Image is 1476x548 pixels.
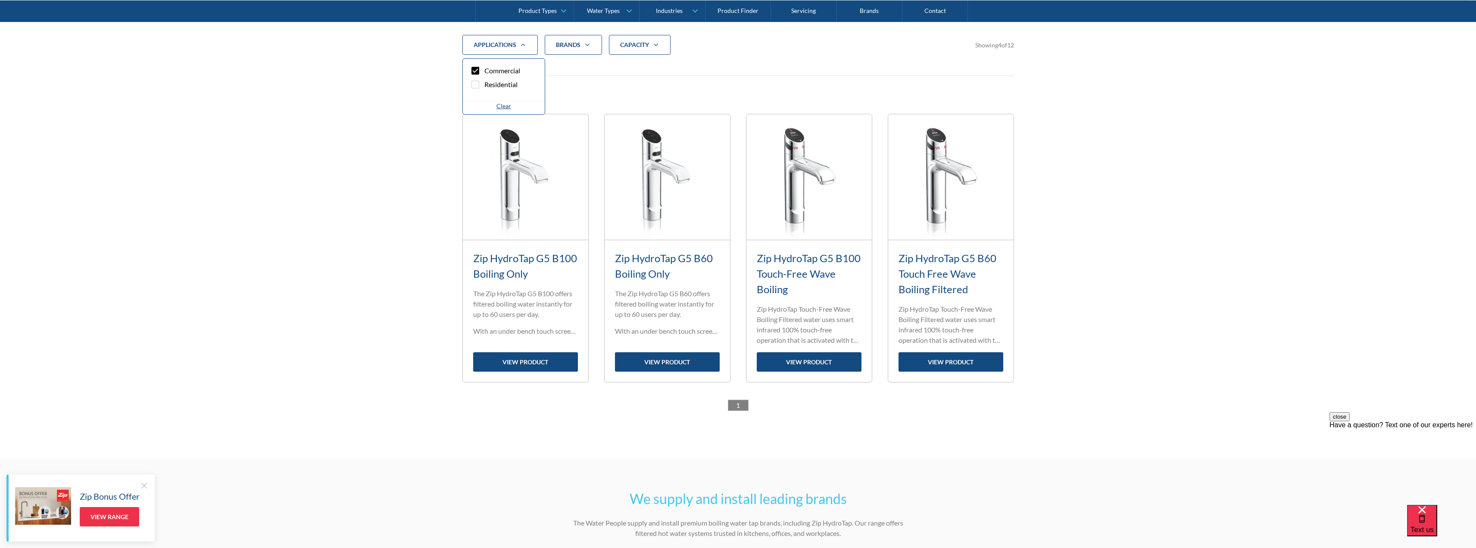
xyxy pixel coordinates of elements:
div: Product Types [518,7,557,14]
div: Brands [556,41,580,49]
a: view product [899,352,1003,372]
p: With an under bench touch screen command centre, it offers optimum technology with 2 boiling wate... [473,326,578,336]
div: List [462,400,1014,411]
p: Zip HydroTap Touch-Free Wave Boiling Filtered water uses smart infrared 100% touch-free operation... [757,304,861,345]
span: 12 [1007,41,1014,49]
div: applications [462,35,538,55]
div: Industries [656,7,683,14]
a: Zip HydroTap G5 B60 Boiling Only [615,252,713,280]
a: Zip HydroTap G5 B100 Boiling Only [473,252,577,280]
a: Zip HydroTap G5 B100 Touch-Free Wave Boiling [757,252,861,295]
a: view product [473,352,578,372]
a: view product [757,352,861,372]
span: Commercial [484,66,520,76]
a: View Range [80,507,139,526]
h2: We supply and install leading brands [570,489,906,509]
img: Zip HydroTap G5 B100 Touch-Free Wave Boiling [746,114,872,240]
form: Filter 5 [462,35,1014,69]
div: CAPACITY [609,35,671,55]
div: Brands [545,35,602,55]
div: Showing of [975,41,1014,50]
strong: CAPACITY [620,41,649,48]
p: The Zip HydroTap G5 B60 offers filtered boiling water instantly for up to 60 users per day. [615,288,720,319]
nav: applications [462,58,545,115]
a: Zip HydroTap G5 B60 Touch Free Wave Boiling Filtered [899,252,996,295]
img: Zip Bonus Offer [15,487,71,525]
div: Water Types [587,7,620,14]
img: Zip HydroTap G5 B60 Boiling Only [605,114,730,240]
h5: Zip Bonus Offer [80,490,140,503]
a: 1 [728,400,749,411]
p: The Water People supply and install premium boiling water tap brands, including Zip HydroTap. Our... [570,518,906,539]
img: Zip HydroTap G5 B60 Touch Free Wave Boiling Filtered [888,114,1014,240]
p: With an under bench touch screen command centre, it offers optimum technology with 2 boiling wate... [615,326,720,336]
a: view product [615,352,720,372]
span: 4 [998,41,1002,49]
p: Zip HydroTap Touch-Free Wave Boiling Filtered water uses smart infrared 100% touch-free operation... [899,304,1003,345]
iframe: podium webchat widget prompt [1329,412,1476,516]
iframe: podium webchat widget bubble [1407,505,1476,548]
div: applications [474,41,516,49]
p: The Zip HydroTap G5 B100 offers filtered boiling water instantly for up to 60 users per day. [473,288,578,319]
img: Zip HydroTap G5 B100 Boiling Only [463,114,588,240]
